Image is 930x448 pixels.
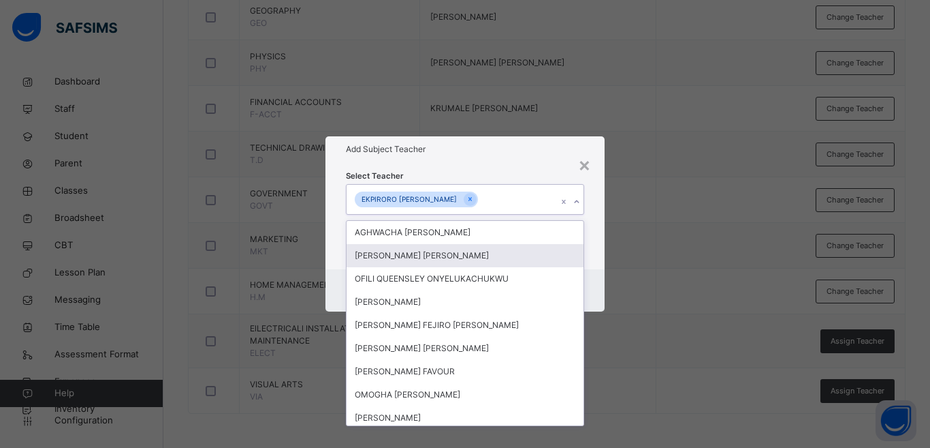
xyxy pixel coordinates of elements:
div: [PERSON_NAME] FEJIRO [PERSON_NAME] [347,314,583,337]
div: OMOGHA [PERSON_NAME] [347,383,583,406]
div: [PERSON_NAME] FAVOUR [347,360,583,383]
div: [PERSON_NAME] [PERSON_NAME] [347,337,583,360]
div: OFILI QUEENSLEY ONYELUKACHUKWU [347,267,583,290]
div: × [578,150,591,179]
div: [PERSON_NAME] [PERSON_NAME] [347,244,583,267]
div: AGHWACHA [PERSON_NAME] [347,221,583,244]
div: EKPIRORO [PERSON_NAME] [355,192,464,207]
div: [PERSON_NAME] [347,406,583,430]
span: Select Teacher [346,170,404,182]
h1: Add Subject Teacher [346,143,584,155]
div: [PERSON_NAME] [347,290,583,314]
